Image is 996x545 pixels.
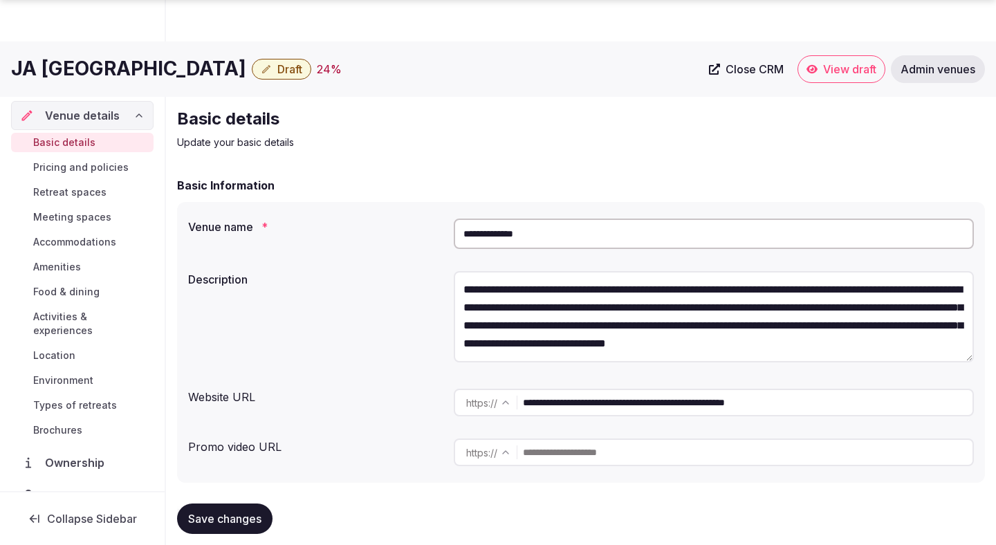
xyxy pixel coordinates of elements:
a: Pricing and policies [11,158,154,177]
div: 24 % [317,61,342,77]
span: Pricing and policies [33,160,129,174]
h2: Basic details [177,108,642,130]
span: Brochures [33,423,82,437]
span: Food & dining [33,285,100,299]
span: Close CRM [726,62,784,76]
span: Meeting spaces [33,210,111,224]
a: Types of retreats [11,396,154,415]
span: Basic details [33,136,95,149]
span: Save changes [188,512,261,526]
a: Food & dining [11,282,154,302]
a: Accommodations [11,232,154,252]
button: Draft [252,59,311,80]
a: Brochures [11,421,154,440]
label: Description [188,274,443,285]
label: Venue name [188,221,443,232]
a: Activities & experiences [11,307,154,340]
span: Collapse Sidebar [47,512,137,526]
p: Update your basic details [177,136,642,149]
a: Environment [11,371,154,390]
span: Venue details [45,107,120,124]
a: Amenities [11,257,154,277]
a: Meeting spaces [11,207,154,227]
button: Collapse Sidebar [11,504,154,534]
span: Accommodations [33,235,116,249]
span: Types of retreats [33,398,117,412]
a: Location [11,346,154,365]
a: View draft [797,55,885,83]
a: Basic details [11,133,154,152]
span: Draft [277,62,302,76]
button: Save changes [177,504,273,534]
button: 24% [317,61,342,77]
span: Environment [33,373,93,387]
a: Administration [11,483,154,512]
div: Website URL [188,383,443,405]
a: Close CRM [701,55,792,83]
a: Retreat spaces [11,183,154,202]
span: Activities & experiences [33,310,148,338]
a: Admin venues [891,55,985,83]
h1: JA [GEOGRAPHIC_DATA] [11,55,246,82]
span: Admin venues [901,62,975,76]
span: Amenities [33,260,81,274]
a: Ownership [11,448,154,477]
span: View draft [823,62,876,76]
div: Promo video URL [188,433,443,455]
h2: Basic Information [177,177,275,194]
span: Retreat spaces [33,185,107,199]
span: Administration [45,489,131,506]
span: Ownership [45,454,110,471]
span: Location [33,349,75,362]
